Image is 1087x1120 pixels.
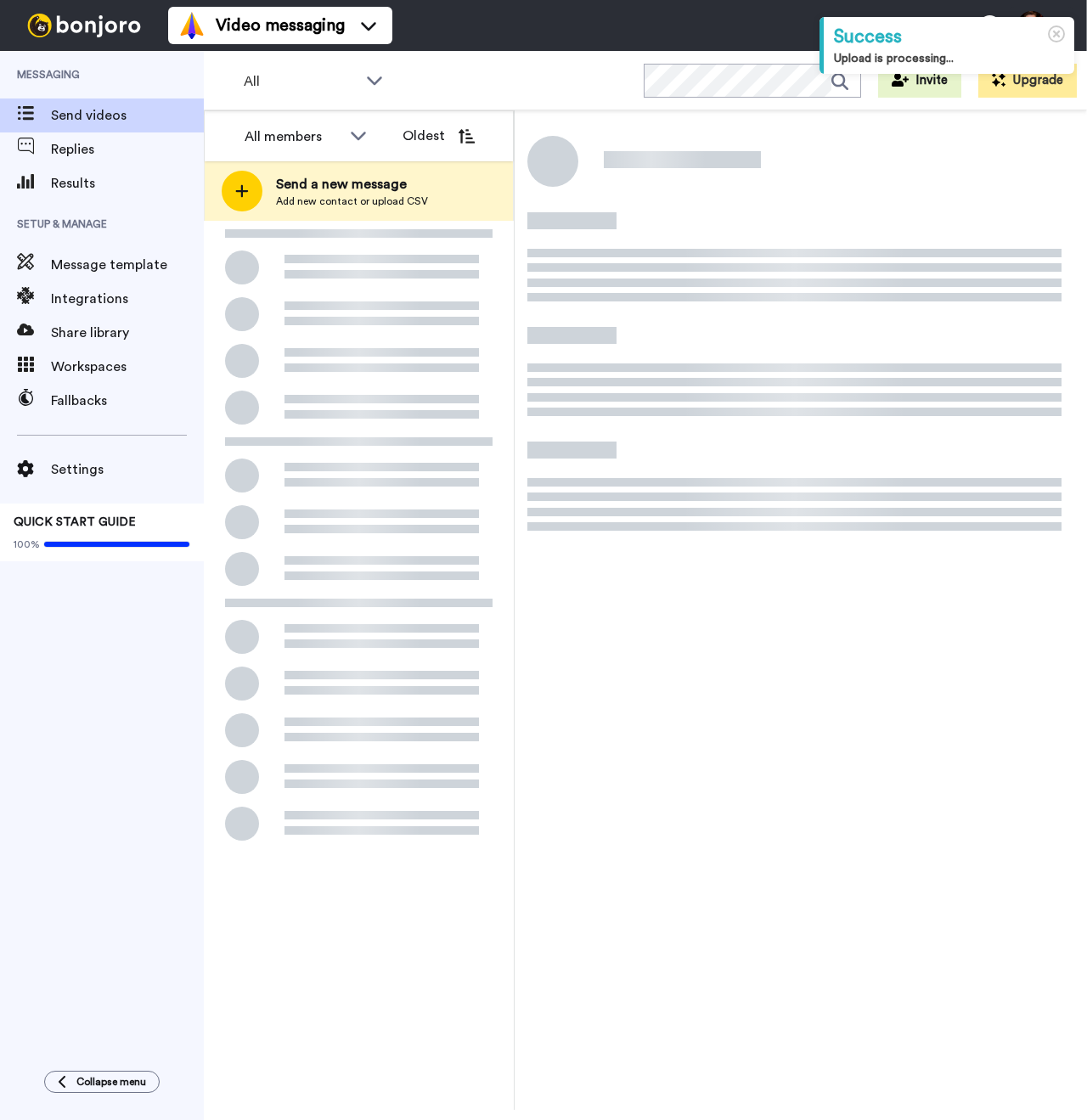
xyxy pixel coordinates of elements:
[834,24,1064,50] div: Success
[51,391,204,411] span: Fallbacks
[14,516,136,528] span: QUICK START GUIDE
[978,64,1077,98] button: Upgrade
[14,537,40,551] span: 100%
[51,255,204,275] span: Message template
[216,14,345,37] span: Video messaging
[51,289,204,309] span: Integrations
[51,173,204,194] span: Results
[51,105,204,126] span: Send videos
[20,14,148,37] img: bj-logo-header-white.svg
[244,71,358,92] span: All
[390,119,487,153] button: Oldest
[76,1075,146,1089] span: Collapse menu
[276,174,428,194] span: Send a new message
[51,139,204,160] span: Replies
[276,194,428,208] span: Add new contact or upload CSV
[51,459,204,480] span: Settings
[44,1071,160,1093] button: Collapse menu
[51,357,204,377] span: Workspaces
[51,323,204,343] span: Share library
[878,64,961,98] button: Invite
[178,12,206,39] img: vm-color.svg
[834,50,1064,67] div: Upload is processing...
[245,127,341,147] div: All members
